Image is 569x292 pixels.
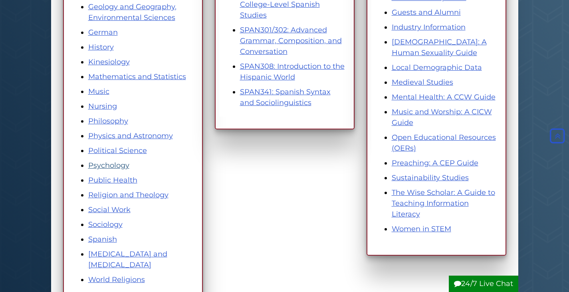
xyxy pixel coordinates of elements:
[88,220,123,229] a: Sociology
[88,87,109,96] a: Music
[392,107,492,127] a: Music and Worship: A CICW Guide
[392,133,496,153] a: Open Educational Resources (OERs)
[392,78,453,87] a: Medieval Studies
[88,43,114,52] a: History
[88,275,145,284] a: World Religions
[88,250,167,269] a: [MEDICAL_DATA] and [MEDICAL_DATA]
[392,93,496,101] a: Mental Health: A CCW Guide
[88,58,130,66] a: Kinesiology
[240,87,331,107] a: SPAN341: Spanish Syntax and Sociolinguistics
[88,28,118,37] a: German
[88,191,169,199] a: Religion and Theology
[392,23,466,32] a: Industry Information
[392,63,482,72] a: Local Demographic Data
[88,161,129,170] a: Psychology
[88,235,117,244] a: Spanish
[449,276,518,292] button: 24/7 Live Chat
[392,224,451,233] a: Women in STEM
[88,102,117,111] a: Nursing
[392,38,487,57] a: [DEMOGRAPHIC_DATA]: A Human Sexuality Guide
[548,131,567,140] a: Back to Top
[88,146,147,155] a: Political Science
[88,117,128,125] a: Philosophy
[88,205,131,214] a: Social Work
[240,62,345,81] a: SPAN308: Introduction to the Hispanic World
[392,188,495,219] a: The Wise Scholar: A Guide to Teaching Information Literacy
[392,173,469,182] a: Sustainability Studies
[88,72,186,81] a: Mathematics and Statistics
[88,176,137,185] a: Public Health
[392,8,461,17] a: Guests and Alumni
[88,2,176,22] a: Geology and Geography, Environmental Sciences
[88,131,173,140] a: Physics and Astronomy
[392,159,478,167] a: Preaching: A CEP Guide
[240,26,342,56] a: SPAN301/302: Advanced Grammar, Composition, and Conversation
